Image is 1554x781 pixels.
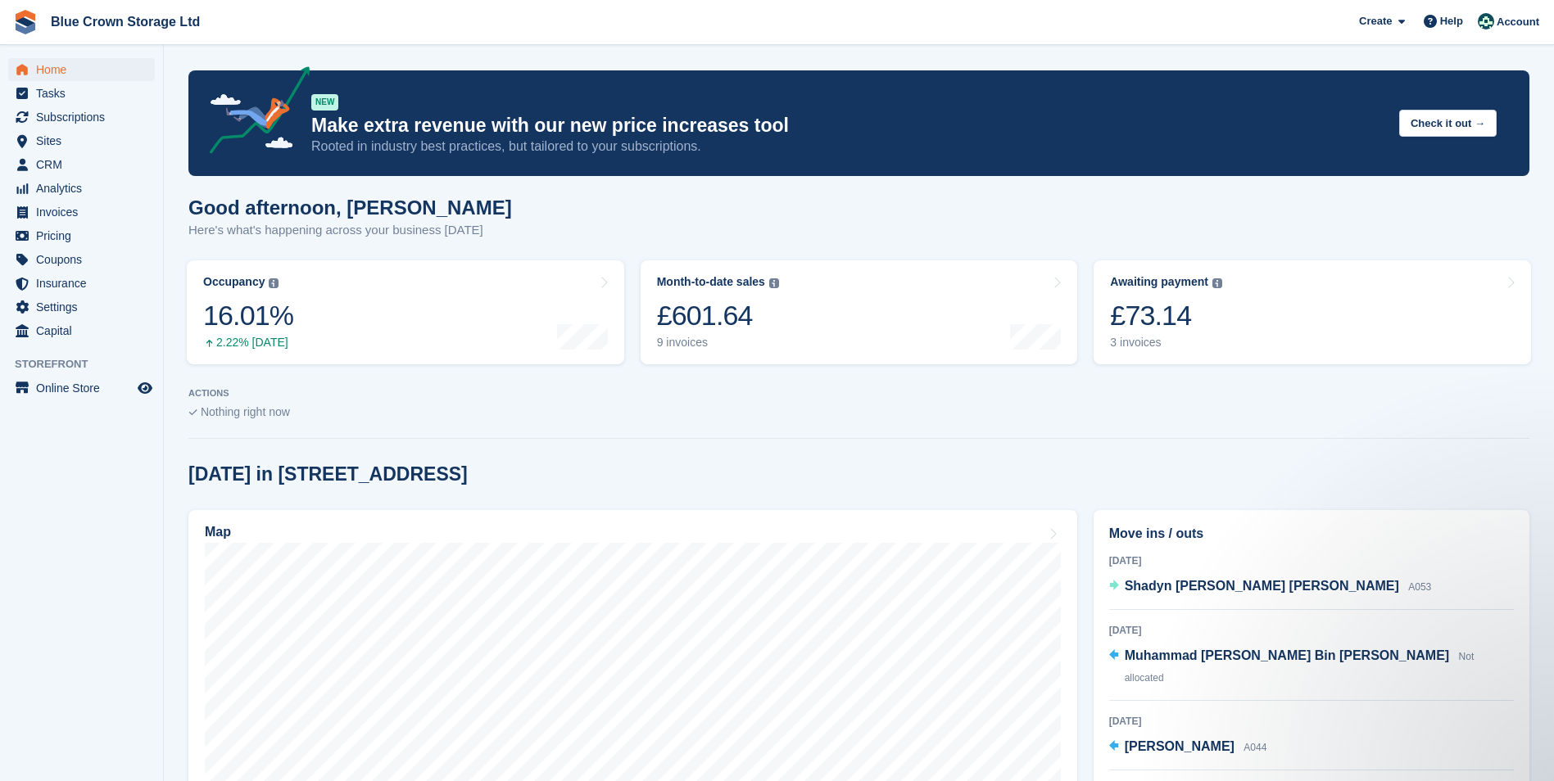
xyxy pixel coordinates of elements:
a: menu [8,82,155,105]
p: ACTIONS [188,388,1529,399]
span: Settings [36,296,134,318]
span: Shadyn [PERSON_NAME] [PERSON_NAME] [1125,579,1399,593]
span: Analytics [36,177,134,200]
img: price-adjustments-announcement-icon-8257ccfd72463d97f412b2fc003d46551f7dbcb40ab6d574587a9cd5c0d94... [196,66,310,160]
span: Nothing right now [201,405,290,418]
h2: [DATE] in [STREET_ADDRESS] [188,463,468,485]
img: blank_slate_check_icon-ba018cac091ee9be17c0a81a6c232d5eb81de652e7a59be601be346b1b6ddf79.svg [188,409,197,416]
div: £601.64 [657,299,779,332]
div: £73.14 [1110,299,1222,332]
div: 2.22% [DATE] [203,336,293,350]
span: [PERSON_NAME] [1125,739,1235,753]
a: Occupancy 16.01% 2.22% [DATE] [187,260,624,364]
a: menu [8,177,155,200]
span: Subscriptions [36,106,134,129]
div: [DATE] [1109,714,1514,729]
h2: Map [205,525,231,539]
span: Muhammad [PERSON_NAME] Bin [PERSON_NAME] [1125,648,1449,662]
p: Rooted in industry best practices, but tailored to your subscriptions. [311,138,1386,156]
span: Tasks [36,82,134,105]
span: Help [1440,13,1463,29]
a: Blue Crown Storage Ltd [44,8,206,35]
span: Storefront [15,356,163,372]
a: Preview store [135,378,155,398]
a: Awaiting payment £73.14 3 invoices [1094,260,1531,364]
span: Insurance [36,272,134,295]
div: [DATE] [1109,553,1514,568]
div: 16.01% [203,299,293,332]
span: Pricing [36,224,134,247]
span: Sites [36,129,134,152]
button: Check it out → [1399,110,1497,137]
div: Month-to-date sales [657,275,765,289]
img: John Marshall [1478,13,1494,29]
span: Account [1497,14,1539,30]
img: icon-info-grey-7440780725fd019a000dd9b08b2336e03edf1995a4989e88bcd33f0948082b44.svg [769,278,779,288]
div: 9 invoices [657,336,779,350]
h1: Good afternoon, [PERSON_NAME] [188,196,512,219]
a: menu [8,319,155,342]
a: menu [8,106,155,129]
span: Coupons [36,248,134,271]
span: Invoices [36,201,134,223]
a: menu [8,129,155,152]
a: Muhammad [PERSON_NAME] Bin [PERSON_NAME] Not allocated [1109,646,1514,688]
img: icon-info-grey-7440780725fd019a000dd9b08b2336e03edf1995a4989e88bcd33f0948082b44.svg [269,278,279,288]
a: menu [8,248,155,271]
a: menu [8,58,155,81]
div: Awaiting payment [1110,275,1208,289]
a: menu [8,224,155,247]
span: Home [36,58,134,81]
a: menu [8,377,155,400]
a: menu [8,201,155,223]
div: [DATE] [1109,623,1514,638]
div: 3 invoices [1110,336,1222,350]
span: Capital [36,319,134,342]
p: Make extra revenue with our new price increases tool [311,114,1386,138]
a: menu [8,153,155,176]
h2: Move ins / outs [1109,524,1514,544]
a: menu [8,272,155,295]
span: CRM [36,153,134,176]
img: stora-icon-8386f47178a22dfd0bd8f6a31ec36ba5ce8667c1dd55bd0f319d3a0aa187defe.svg [13,10,38,34]
a: Month-to-date sales £601.64 9 invoices [641,260,1078,364]
span: A053 [1408,581,1431,593]
span: Online Store [36,377,134,400]
div: Occupancy [203,275,265,289]
img: icon-info-grey-7440780725fd019a000dd9b08b2336e03edf1995a4989e88bcd33f0948082b44.svg [1212,278,1222,288]
a: Shadyn [PERSON_NAME] [PERSON_NAME] A053 [1109,576,1432,598]
a: menu [8,296,155,318]
span: Create [1359,13,1392,29]
a: [PERSON_NAME] A044 [1109,737,1267,758]
div: NEW [311,94,338,111]
p: Here's what's happening across your business [DATE] [188,221,512,240]
span: A044 [1244,742,1266,753]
